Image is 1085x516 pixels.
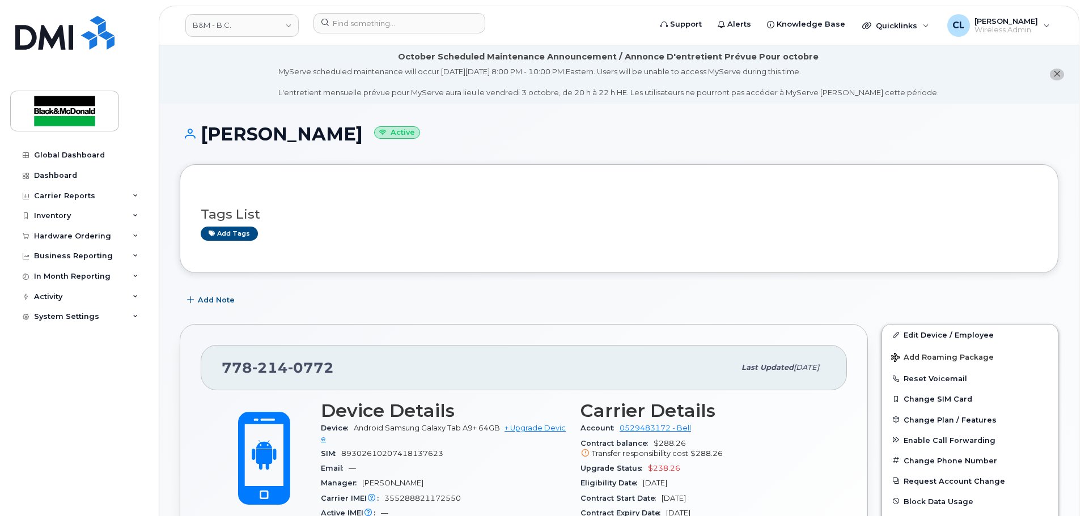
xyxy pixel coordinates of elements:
span: 89302610207418137623 [341,449,443,458]
span: Account [580,424,620,432]
span: $288.26 [580,439,827,459]
span: $238.26 [648,464,680,472]
span: Android Samsung Galaxy Tab A9+ 64GB [354,424,500,432]
span: Carrier IMEI [321,494,384,502]
span: SIM [321,449,341,458]
span: 214 [252,359,288,376]
span: 355288821172550 [384,494,461,502]
span: [DATE] [662,494,686,502]
span: Manager [321,479,362,487]
h3: Tags List [201,207,1037,221]
a: + Upgrade Device [321,424,566,442]
span: Email [321,464,349,472]
a: Edit Device / Employee [882,325,1058,345]
span: Contract balance [580,439,654,447]
span: [PERSON_NAME] [362,479,423,487]
span: 0772 [288,359,334,376]
span: $288.26 [690,449,723,458]
span: Add Note [198,295,235,305]
a: Add tags [201,227,258,241]
span: [DATE] [643,479,667,487]
small: Active [374,126,420,139]
span: Device [321,424,354,432]
span: Enable Call Forwarding [904,436,995,444]
span: Contract Start Date [580,494,662,502]
span: Last updated [741,363,794,372]
button: Change Plan / Features [882,410,1058,430]
span: [DATE] [794,363,819,372]
span: Change Plan / Features [904,415,997,424]
button: Enable Call Forwarding [882,430,1058,450]
button: close notification [1050,69,1064,80]
div: MyServe scheduled maintenance will occur [DATE][DATE] 8:00 PM - 10:00 PM Eastern. Users will be u... [278,66,939,98]
button: Add Note [180,290,244,310]
span: Transfer responsibility cost [592,449,688,458]
div: October Scheduled Maintenance Announcement / Annonce D'entretient Prévue Pour octobre [398,51,819,63]
span: Upgrade Status [580,464,648,472]
span: — [349,464,356,472]
a: 0529483172 - Bell [620,424,691,432]
span: 778 [222,359,334,376]
button: Add Roaming Package [882,345,1058,368]
button: Request Account Change [882,471,1058,491]
button: Change SIM Card [882,389,1058,409]
span: Add Roaming Package [891,353,994,364]
button: Block Data Usage [882,491,1058,511]
span: Eligibility Date [580,479,643,487]
button: Reset Voicemail [882,368,1058,389]
h1: [PERSON_NAME] [180,124,1058,144]
button: Change Phone Number [882,450,1058,471]
h3: Device Details [321,400,567,421]
h3: Carrier Details [580,400,827,421]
